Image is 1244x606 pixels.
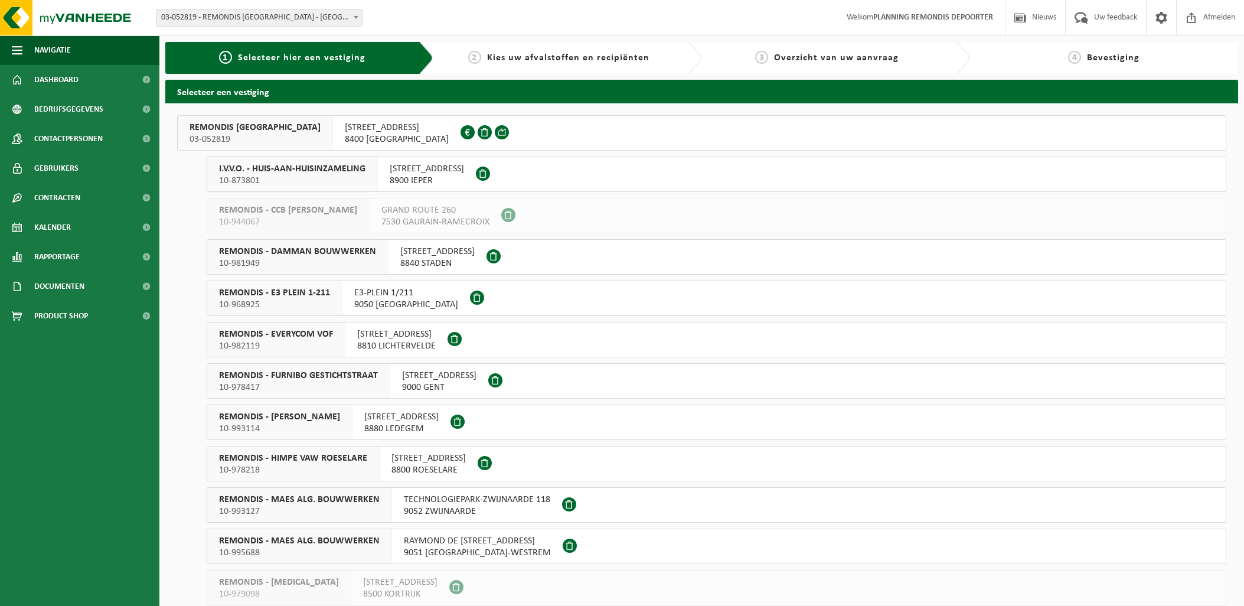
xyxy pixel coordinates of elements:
span: 03-052819 - REMONDIS WEST-VLAANDEREN - OOSTENDE [156,9,362,26]
span: [STREET_ADDRESS] [390,163,464,175]
button: REMONDIS - DAMMAN BOUWWERKEN 10-981949 [STREET_ADDRESS]8840 STADEN [207,239,1226,275]
span: 10-978417 [219,382,378,393]
span: REMONDIS - MAES ALG. BOUWWERKEN [219,494,380,506]
button: REMONDIS - [PERSON_NAME] 10-993114 [STREET_ADDRESS]8880 LEDEGEM [207,405,1226,440]
span: Contactpersonen [34,124,103,154]
span: 10-993114 [219,423,340,435]
button: REMONDIS - MAES ALG. BOUWWERKEN 10-995688 RAYMOND DE [STREET_ADDRESS]9051 [GEOGRAPHIC_DATA]-WESTREM [207,529,1226,564]
span: REMONDIS - HIMPE VAW ROESELARE [219,452,367,464]
span: 10-873801 [219,175,365,187]
span: 8500 KORTRIJK [363,588,437,600]
span: TECHNOLOGIEPARK-ZWIJNAARDE 118 [404,494,550,506]
span: Selecteer hier een vestiging [238,53,365,63]
span: Rapportage [34,242,80,272]
span: E3-PLEIN 1/211 [354,287,458,299]
span: 9052 ZWIJNAARDE [404,506,550,517]
span: [STREET_ADDRESS] [400,246,475,258]
span: 8840 STADEN [400,258,475,269]
span: 03-052819 [190,133,321,145]
span: 8900 IEPER [390,175,464,187]
span: REMONDIS - DAMMAN BOUWWERKEN [219,246,376,258]
span: [STREET_ADDRESS] [391,452,466,464]
span: 10-981949 [219,258,376,269]
span: 10-995688 [219,547,380,559]
span: 10-979098 [219,588,339,600]
span: REMONDIS - E3 PLEIN 1-211 [219,287,330,299]
span: [STREET_ADDRESS] [402,370,476,382]
span: REMONDIS - [MEDICAL_DATA] [219,576,339,588]
span: Product Shop [34,301,88,331]
span: Bedrijfsgegevens [34,95,103,124]
button: REMONDIS - FURNIBO GESTICHTSTRAAT 10-978417 [STREET_ADDRESS]9000 GENT [207,363,1226,399]
span: 10-982119 [219,340,333,352]
span: [STREET_ADDRESS] [357,328,436,340]
button: REMONDIS - MAES ALG. BOUWWERKEN 10-993127 TECHNOLOGIEPARK-ZWIJNAARDE 1189052 ZWIJNAARDE [207,487,1226,523]
span: 8800 ROESELARE [391,464,466,476]
span: 8810 LICHTERVELDE [357,340,436,352]
span: 4 [1068,51,1081,64]
span: Navigatie [34,35,71,65]
span: 10-944067 [219,216,357,228]
strong: PLANNING REMONDIS DEPOORTER [873,13,993,22]
span: REMONDIS [GEOGRAPHIC_DATA] [190,122,321,133]
span: I.V.V.O. - HUIS-AAN-HUISINZAMELING [219,163,365,175]
span: [STREET_ADDRESS] [364,411,439,423]
span: REMONDIS - CCB [PERSON_NAME] [219,204,357,216]
span: REMONDIS - MAES ALG. BOUWWERKEN [219,535,380,547]
span: 8880 LEDEGEM [364,423,439,435]
span: 9051 [GEOGRAPHIC_DATA]-WESTREM [404,547,551,559]
span: 9050 [GEOGRAPHIC_DATA] [354,299,458,311]
button: I.V.V.O. - HUIS-AAN-HUISINZAMELING 10-873801 [STREET_ADDRESS]8900 IEPER [207,157,1226,192]
span: Overzicht van uw aanvraag [774,53,899,63]
span: 9000 GENT [402,382,476,393]
span: 10-978218 [219,464,367,476]
button: REMONDIS - HIMPE VAW ROESELARE 10-978218 [STREET_ADDRESS]8800 ROESELARE [207,446,1226,481]
span: REMONDIS - [PERSON_NAME] [219,411,340,423]
span: 1 [219,51,232,64]
button: REMONDIS - E3 PLEIN 1-211 10-968925 E3-PLEIN 1/2119050 [GEOGRAPHIC_DATA] [207,281,1226,316]
span: Kies uw afvalstoffen en recipiënten [487,53,649,63]
span: 10-993127 [219,506,380,517]
button: REMONDIS [GEOGRAPHIC_DATA] 03-052819 [STREET_ADDRESS]8400 [GEOGRAPHIC_DATA] [177,115,1226,151]
span: REMONDIS - FURNIBO GESTICHTSTRAAT [219,370,378,382]
span: Bevestiging [1087,53,1139,63]
span: Dashboard [34,65,79,95]
span: RAYMOND DE [STREET_ADDRESS] [404,535,551,547]
h2: Selecteer een vestiging [165,80,1238,103]
span: Contracten [34,183,80,213]
span: [STREET_ADDRESS] [363,576,437,588]
span: 03-052819 - REMONDIS WEST-VLAANDEREN - OOSTENDE [156,9,363,27]
span: 3 [755,51,768,64]
span: Gebruikers [34,154,79,183]
span: REMONDIS - EVERYCOM VOF [219,328,333,340]
span: 2 [468,51,481,64]
button: REMONDIS - EVERYCOM VOF 10-982119 [STREET_ADDRESS]8810 LICHTERVELDE [207,322,1226,357]
span: Documenten [34,272,84,301]
span: 7530 GAURAIN-RAMECROIX [381,216,489,228]
span: [STREET_ADDRESS] [345,122,449,133]
span: GRAND ROUTE 260 [381,204,489,216]
span: 10-968925 [219,299,330,311]
span: Kalender [34,213,71,242]
span: 8400 [GEOGRAPHIC_DATA] [345,133,449,145]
